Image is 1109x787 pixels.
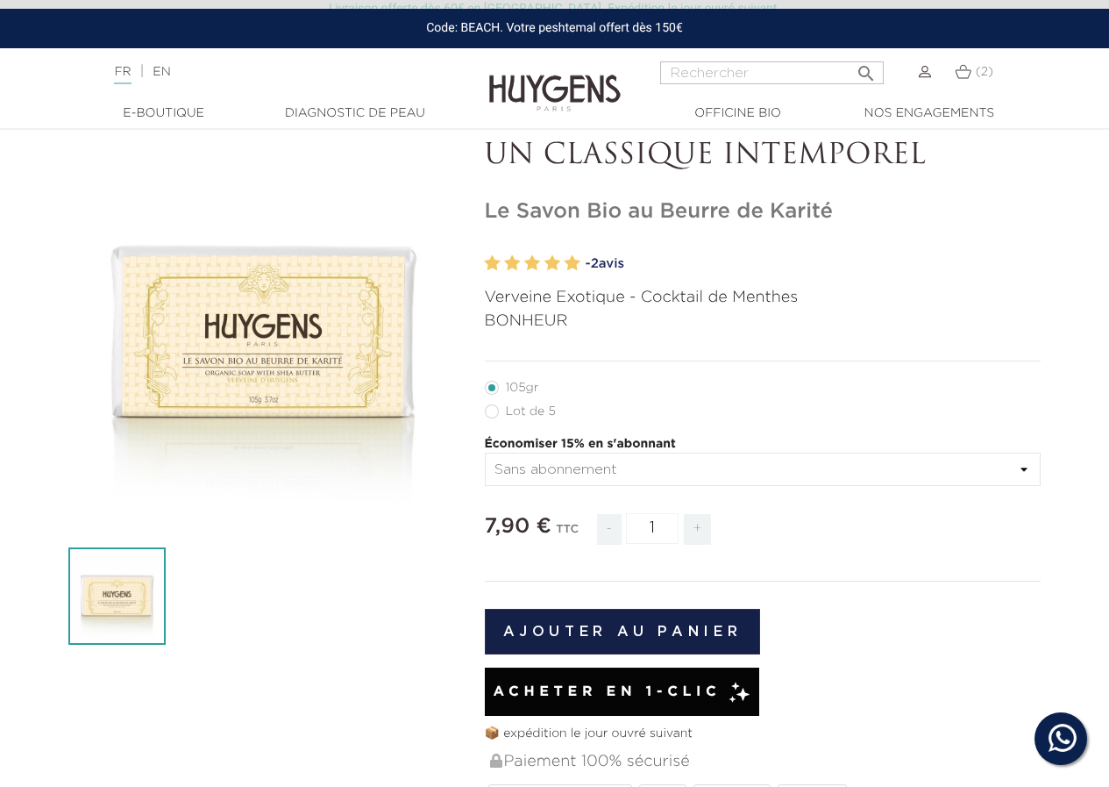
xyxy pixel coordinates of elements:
[485,516,551,537] span: 7,90 €
[556,511,579,558] div: TTC
[485,310,1041,333] p: BONHEUR
[485,140,1041,173] p: UN CLASSIQUE INTEMPOREL
[485,251,501,276] label: 1
[524,251,540,276] label: 3
[660,61,884,84] input: Rechercher
[504,251,520,276] label: 2
[76,104,252,123] a: E-Boutique
[485,725,1041,743] p: 📦 expédition le jour ouvré suivant
[856,58,877,79] i: 
[488,743,1041,781] div: Paiement 100% sécurisé
[626,513,679,544] input: Quantité
[544,251,560,276] label: 4
[850,56,882,80] button: 
[489,47,621,114] img: Huygens
[114,66,131,84] a: FR
[976,66,993,78] span: (2)
[591,257,599,270] span: 2
[267,104,443,123] a: Diagnostic de peau
[485,404,577,419] label: Lot de 5
[485,286,1041,310] p: Verveine Exotique - Cocktail de Menthes
[842,104,1017,123] a: Nos engagements
[650,104,826,123] a: Officine Bio
[565,251,580,276] label: 5
[485,199,1041,225] h1: Le Savon Bio au Beurre de Karité
[153,66,170,78] a: EN
[490,754,502,768] img: Paiement 100% sécurisé
[485,609,761,655] button: Ajouter au panier
[955,65,993,79] a: (2)
[485,435,1041,454] p: Économiser 15% en s'abonnant
[105,61,449,82] div: |
[586,251,1041,277] a: -2avis
[597,514,622,545] span: -
[485,381,560,395] label: 105gr
[684,514,712,545] span: +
